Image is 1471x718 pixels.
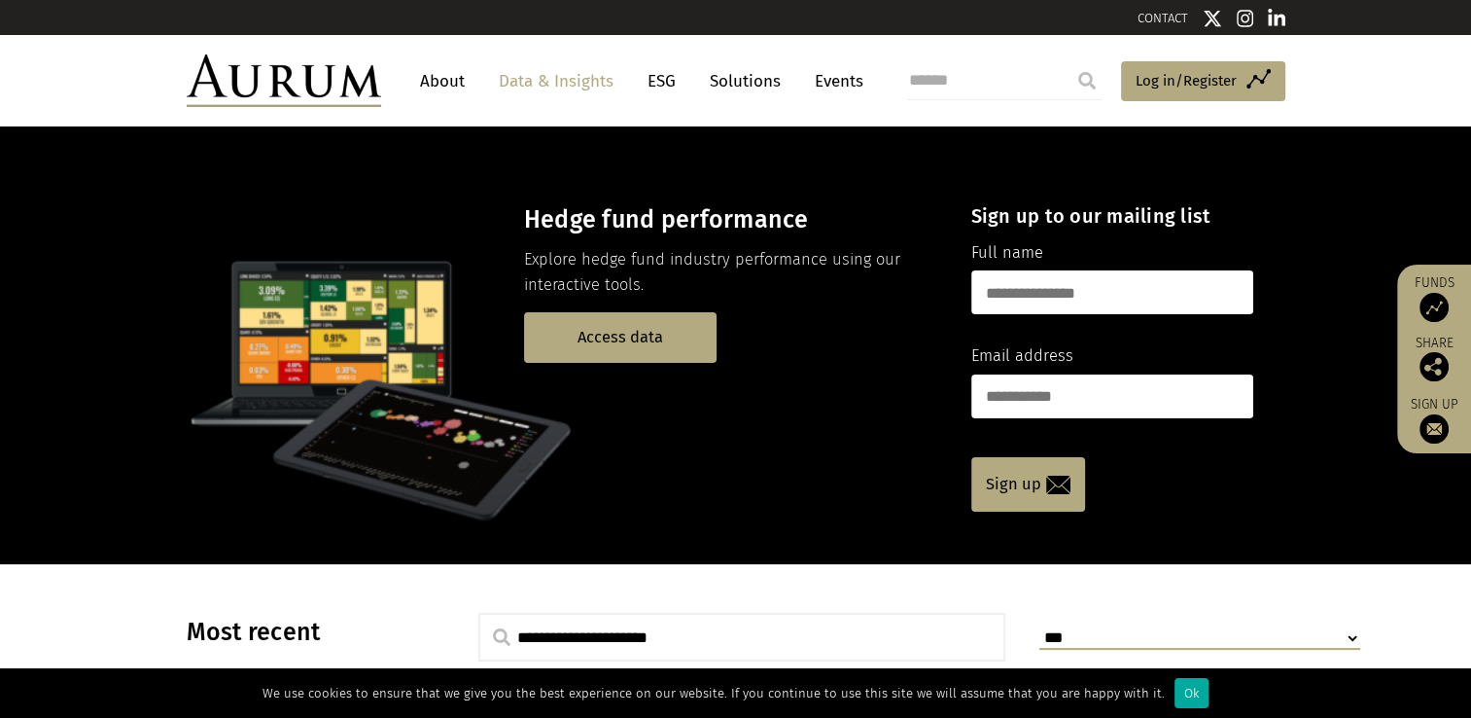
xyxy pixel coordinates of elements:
div: Ok [1174,678,1208,708]
p: Explore hedge fund industry performance using our interactive tools. [524,247,937,299]
input: Submit [1068,61,1106,100]
h4: Sign up to our mailing list [971,204,1253,228]
a: CONTACT [1138,11,1188,25]
h3: Most recent [187,618,430,647]
span: Log in/Register [1136,69,1237,92]
img: email-icon [1046,476,1070,494]
a: Solutions [700,63,790,99]
label: Email address [971,343,1073,369]
img: Twitter icon [1203,9,1222,28]
img: Instagram icon [1237,9,1254,28]
label: Full name [971,240,1043,266]
img: Access Funds [1419,293,1449,322]
a: Data & Insights [489,63,623,99]
img: Linkedin icon [1268,9,1285,28]
a: Sign up [971,457,1085,512]
a: Sign up [1407,396,1461,444]
a: ESG [638,63,685,99]
img: Sign up to our newsletter [1419,414,1449,444]
a: Events [805,63,863,99]
a: Access data [524,312,717,362]
img: Aurum [187,54,381,107]
div: Share [1407,337,1461,381]
a: Funds [1407,274,1461,322]
a: About [410,63,474,99]
a: Log in/Register [1121,61,1285,102]
h3: Hedge fund performance [524,205,937,234]
img: Share this post [1419,352,1449,381]
img: search.svg [493,628,510,646]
